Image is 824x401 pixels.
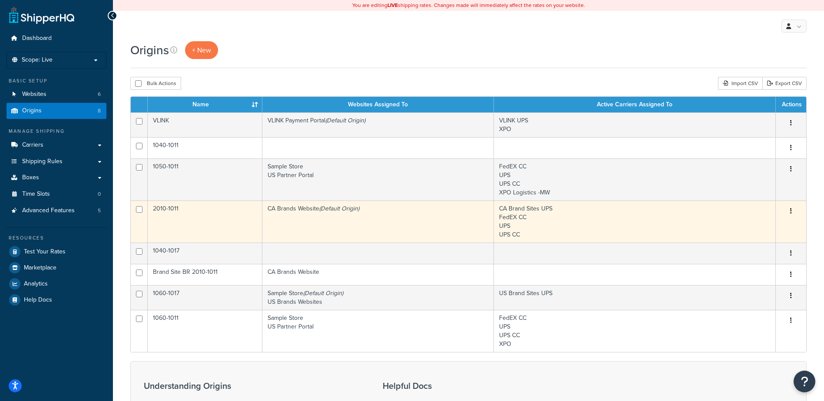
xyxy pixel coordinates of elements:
a: Analytics [7,276,106,292]
th: Active Carriers Assigned To [494,97,776,112]
td: VLINK UPS XPO [494,112,776,137]
td: 2010-1011 [148,200,262,243]
span: Advanced Features [22,207,75,214]
i: (Default Origin) [303,289,343,298]
td: 1040-1011 [148,137,262,158]
td: CA Brand Sites UPS FedEX CC UPS UPS CC [494,200,776,243]
td: Brand Site BR 2010-1011 [148,264,262,285]
span: Analytics [24,280,48,288]
th: Websites Assigned To [262,97,494,112]
span: + New [192,45,211,55]
a: Origins 8 [7,103,106,119]
span: Websites [22,91,46,98]
td: 1060-1011 [148,310,262,352]
span: Test Your Rates [24,248,66,256]
a: Advanced Features 5 [7,203,106,219]
li: Advanced Features [7,203,106,219]
a: Shipping Rules [7,154,106,170]
span: Dashboard [22,35,52,42]
a: Dashboard [7,30,106,46]
span: Marketplace [24,264,56,272]
td: VLINK Payment Portal [262,112,494,137]
td: 1050-1011 [148,158,262,200]
i: (Default Origin) [325,116,365,125]
span: Help Docs [24,296,52,304]
h1: Origins [130,42,169,59]
span: Time Slots [22,191,50,198]
span: Carriers [22,141,43,149]
td: Sample Store US Partner Portal [262,310,494,352]
div: Manage Shipping [7,128,106,135]
a: Carriers [7,137,106,153]
span: 6 [98,91,101,98]
td: 1060-1017 [148,285,262,310]
button: Open Resource Center [794,371,815,392]
a: + New [185,41,218,59]
button: Bulk Actions [130,77,181,90]
div: Resources [7,234,106,242]
th: Name : activate to sort column ascending [148,97,262,112]
td: VLINK [148,112,262,137]
li: Time Slots [7,186,106,202]
a: Export CSV [762,77,807,90]
td: Sample Store US Brands Websites [262,285,494,310]
td: FedEX CC UPS UPS CC XPO [494,310,776,352]
a: Help Docs [7,292,106,308]
td: 1040-1017 [148,243,262,264]
a: ShipperHQ Home [9,7,74,24]
span: Shipping Rules [22,158,63,165]
td: US Brand Sites UPS [494,285,776,310]
h3: Helpful Docs [383,381,555,391]
td: CA Brands Website [262,200,494,243]
td: FedEX CC UPS UPS CC XPO Logistics -MW [494,158,776,200]
th: Actions [776,97,806,112]
a: Websites 6 [7,86,106,102]
div: Import CSV [718,77,762,90]
div: Basic Setup [7,77,106,85]
a: Marketplace [7,260,106,276]
span: Boxes [22,174,39,181]
span: Origins [22,107,42,115]
a: Boxes [7,170,106,186]
td: CA Brands Website [262,264,494,285]
a: Test Your Rates [7,244,106,260]
b: LIVE [387,1,398,9]
h3: Understanding Origins [144,381,361,391]
td: Sample Store US Partner Portal [262,158,494,200]
span: 8 [98,107,101,115]
li: Origins [7,103,106,119]
li: Websites [7,86,106,102]
a: Time Slots 0 [7,186,106,202]
i: (Default Origin) [319,204,359,213]
span: Scope: Live [22,56,53,64]
span: 0 [98,191,101,198]
span: 5 [98,207,101,214]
